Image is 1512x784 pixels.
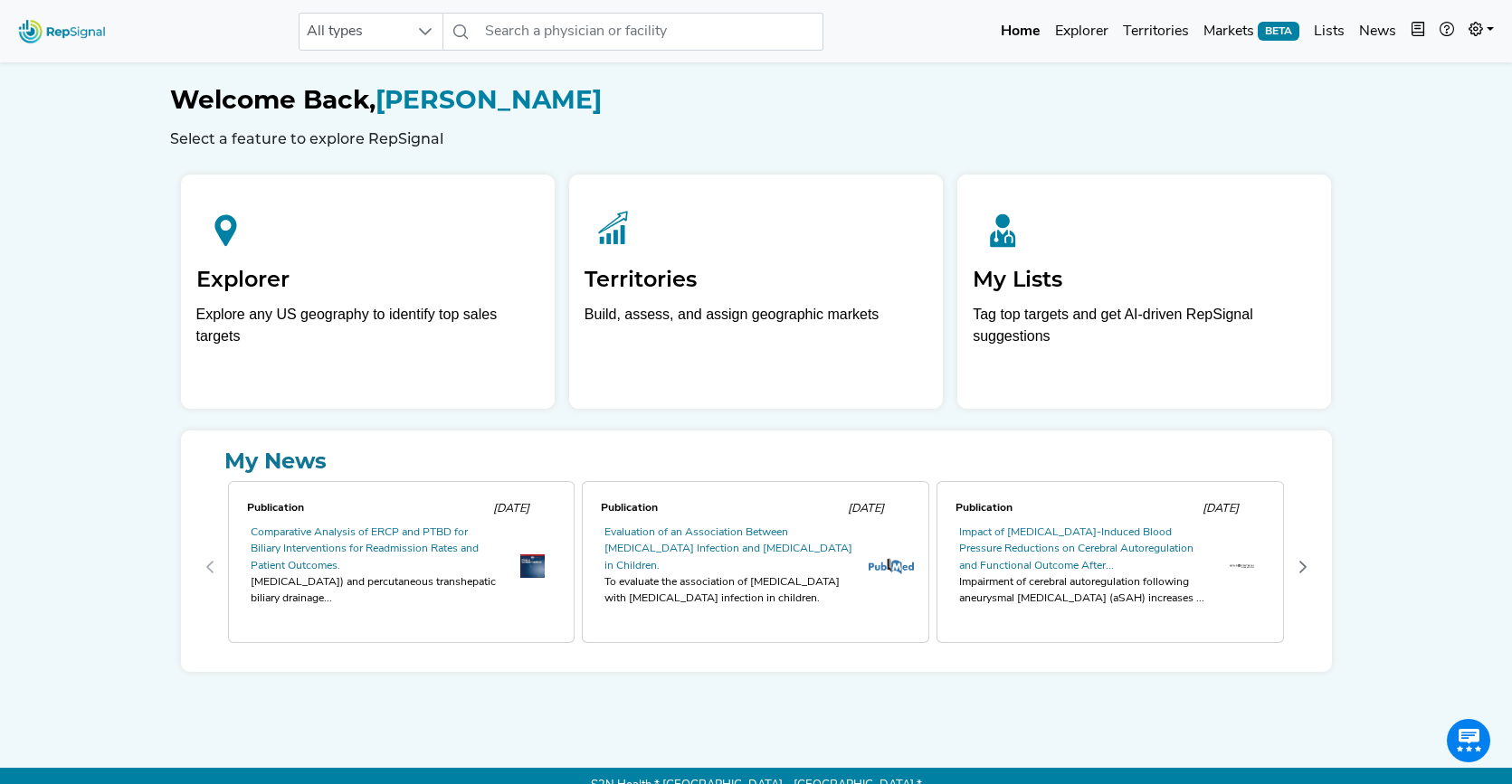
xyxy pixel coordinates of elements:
span: [DATE] [848,503,884,515]
a: Evaluation of an Association Between [MEDICAL_DATA] Infection and [MEDICAL_DATA] in Children. [604,527,852,571]
span: All types [300,14,408,50]
span: Publication [956,503,1013,514]
button: Next Page [1289,553,1317,581]
img: pubmed_logo.fab3c44c.png [869,558,914,574]
img: th [520,554,545,579]
div: 0 [224,477,579,657]
h2: Territories [585,267,927,293]
div: [MEDICAL_DATA]) and percutaneous transhepatic biliary drainage... [251,574,499,608]
span: Welcome Back, [170,84,376,115]
a: News [1352,14,1403,50]
img: th [1230,564,1254,569]
div: Impairment of cerebral autoregulation following aneurysmal [MEDICAL_DATA] (aSAH) increases ... [959,574,1207,608]
h2: My Lists [973,267,1316,293]
h2: Explorer [196,267,539,293]
input: Search a physician or facility [478,13,823,51]
a: Territories [1116,14,1196,50]
a: Home [994,14,1048,50]
a: ExplorerExplore any US geography to identify top sales targets [181,175,555,409]
p: Tag top targets and get AI-driven RepSignal suggestions [973,304,1316,357]
h1: [PERSON_NAME] [170,85,1343,116]
span: Publication [247,503,304,514]
a: My News [195,445,1317,477]
div: Explore any US geography to identify top sales targets [196,304,539,347]
span: [DATE] [493,503,529,515]
a: MarketsBETA [1196,14,1307,50]
span: BETA [1258,22,1299,40]
a: My ListsTag top targets and get AI-driven RepSignal suggestions [957,175,1331,409]
a: TerritoriesBuild, assess, and assign geographic markets [569,175,943,409]
a: Impact of [MEDICAL_DATA]-Induced Blood Pressure Reductions on Cerebral Autoregulation and Functio... [959,527,1193,571]
a: Comparative Analysis of ERCP and PTBD for Biliary Interventions for Readmission Rates and Patient... [251,527,479,571]
div: 1 [578,477,933,657]
div: To evaluate the association of [MEDICAL_DATA] with [MEDICAL_DATA] infection in children. [604,574,852,608]
span: [DATE] [1203,503,1239,515]
span: Publication [601,503,658,514]
h6: Select a feature to explore RepSignal [170,130,1343,147]
button: Intel Book [1403,14,1432,50]
p: Build, assess, and assign geographic markets [585,304,927,357]
a: Explorer [1048,14,1116,50]
a: Lists [1307,14,1352,50]
div: 2 [933,477,1288,657]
